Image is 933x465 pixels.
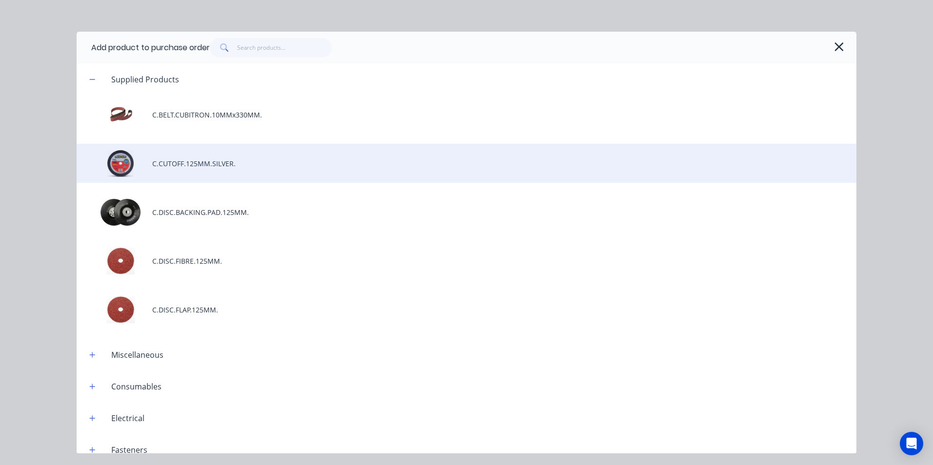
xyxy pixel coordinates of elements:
[900,432,923,455] div: Open Intercom Messenger
[91,42,210,54] div: Add product to purchase order
[237,38,332,58] input: Search products...
[103,349,171,361] div: Miscellaneous
[103,74,187,85] div: Supplied Products
[103,444,155,456] div: Fasteners
[103,381,169,392] div: Consumables
[103,412,152,424] div: Electrical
